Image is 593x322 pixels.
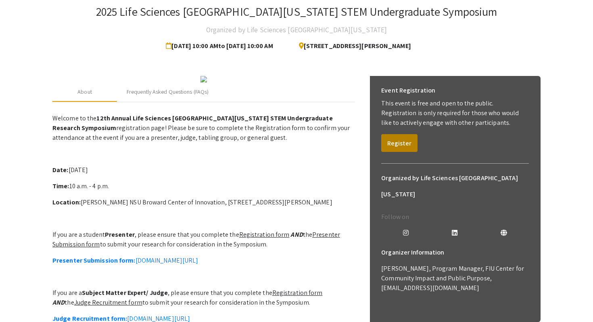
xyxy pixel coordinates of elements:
div: About [77,88,92,96]
u: Judge Recruitment form [74,298,142,307]
strong: Date: [52,166,69,174]
div: Frequently Asked Questions (FAQs) [127,88,209,96]
p: If you are a , please ensure that you complete the the to submit your research for consideration ... [52,288,355,307]
h4: Organized by Life Sciences [GEOGRAPHIC_DATA][US_STATE] [206,22,387,38]
u: Registration form [272,288,323,297]
p: [DATE] [52,165,355,175]
strong: Subject Matter Expert/ Judge [82,288,168,297]
strong: Presenter Submission form: [52,256,136,265]
h3: 2025 Life Sciences [GEOGRAPHIC_DATA][US_STATE] STEM Undergraduate Symposium [96,5,497,19]
span: [DATE] 10:00 AM to [DATE] 10:00 AM [166,38,276,54]
p: Welcome to the registration page! Please be sure to complete the Registration form to confirm you... [52,114,355,143]
img: 32153a09-f8cb-4114-bf27-cfb6bc84fc69.png [200,76,207,82]
p: This event is free and open to the public. Registration is only required for those who would like... [381,99,529,128]
h6: Event Registration [381,82,435,99]
u: Registration form [239,230,290,239]
strong: Presenter [105,230,135,239]
strong: Time: [52,182,69,190]
iframe: Chat [6,286,34,316]
p: 10 a.m. - 4 p.m. [52,181,355,191]
span: [STREET_ADDRESS][PERSON_NAME] [292,38,411,54]
h6: Organized by Life Sciences [GEOGRAPHIC_DATA][US_STATE] [381,170,529,202]
p: [PERSON_NAME], Program Manager, FIU Center for Community Impact and Public Purpose, [EMAIL_ADDRES... [381,264,529,293]
em: AND [290,230,303,239]
p: [PERSON_NAME] NSU Broward Center of Innovation, [STREET_ADDRESS][PERSON_NAME] [52,198,355,207]
strong: Location: [52,198,81,206]
p: Follow on [381,212,529,222]
a: Presenter Submission form:[DOMAIN_NAME][URL] [52,256,198,265]
h6: Organizer Information [381,244,529,261]
button: Register [381,134,418,152]
em: AND [52,298,65,307]
p: If you are a student , please ensure that you complete the the to submit your research for consid... [52,230,355,249]
strong: 12th Annual Life Sciences [GEOGRAPHIC_DATA][US_STATE] STEM Undergraduate Research Symposium [52,114,333,132]
u: Presenter Submission form [52,230,340,248]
